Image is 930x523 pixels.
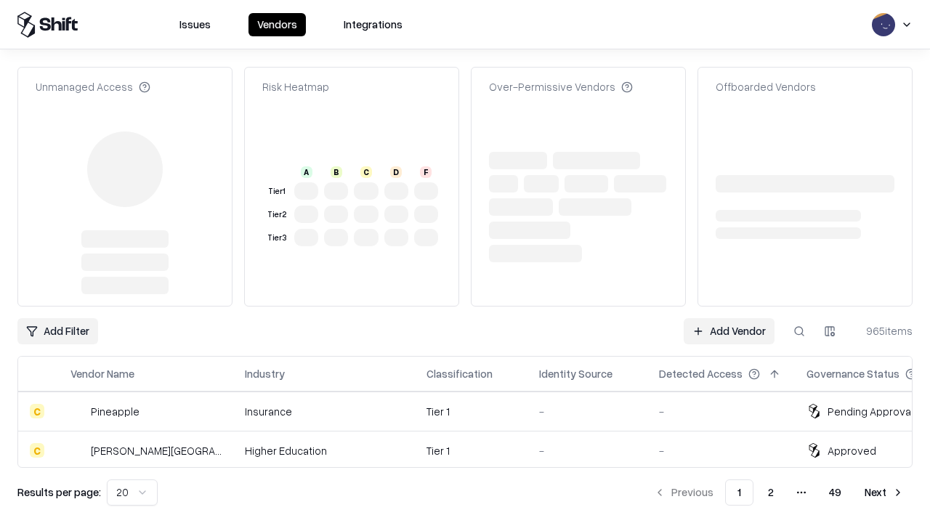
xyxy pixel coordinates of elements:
[856,479,913,506] button: Next
[91,443,222,458] div: [PERSON_NAME][GEOGRAPHIC_DATA]
[420,166,432,178] div: F
[30,443,44,458] div: C
[262,79,329,94] div: Risk Heatmap
[248,13,306,36] button: Vendors
[70,366,134,381] div: Vendor Name
[265,232,288,244] div: Tier 3
[539,404,636,419] div: -
[828,404,913,419] div: Pending Approval
[756,479,785,506] button: 2
[854,323,913,338] div: 965 items
[91,404,139,419] div: Pineapple
[17,318,98,344] button: Add Filter
[828,443,876,458] div: Approved
[806,366,899,381] div: Governance Status
[335,13,411,36] button: Integrations
[539,366,612,381] div: Identity Source
[716,79,816,94] div: Offboarded Vendors
[659,366,743,381] div: Detected Access
[390,166,402,178] div: D
[36,79,150,94] div: Unmanaged Access
[426,366,493,381] div: Classification
[426,443,516,458] div: Tier 1
[684,318,775,344] a: Add Vendor
[331,166,342,178] div: B
[245,443,403,458] div: Higher Education
[30,404,44,418] div: C
[725,479,753,506] button: 1
[301,166,312,178] div: A
[245,404,403,419] div: Insurance
[645,479,913,506] nav: pagination
[659,443,783,458] div: -
[245,366,285,381] div: Industry
[171,13,219,36] button: Issues
[659,404,783,419] div: -
[426,404,516,419] div: Tier 1
[489,79,633,94] div: Over-Permissive Vendors
[265,208,288,221] div: Tier 2
[17,485,101,500] p: Results per page:
[539,443,636,458] div: -
[70,404,85,418] img: Pineapple
[70,443,85,458] img: Reichman University
[360,166,372,178] div: C
[817,479,853,506] button: 49
[265,185,288,198] div: Tier 1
